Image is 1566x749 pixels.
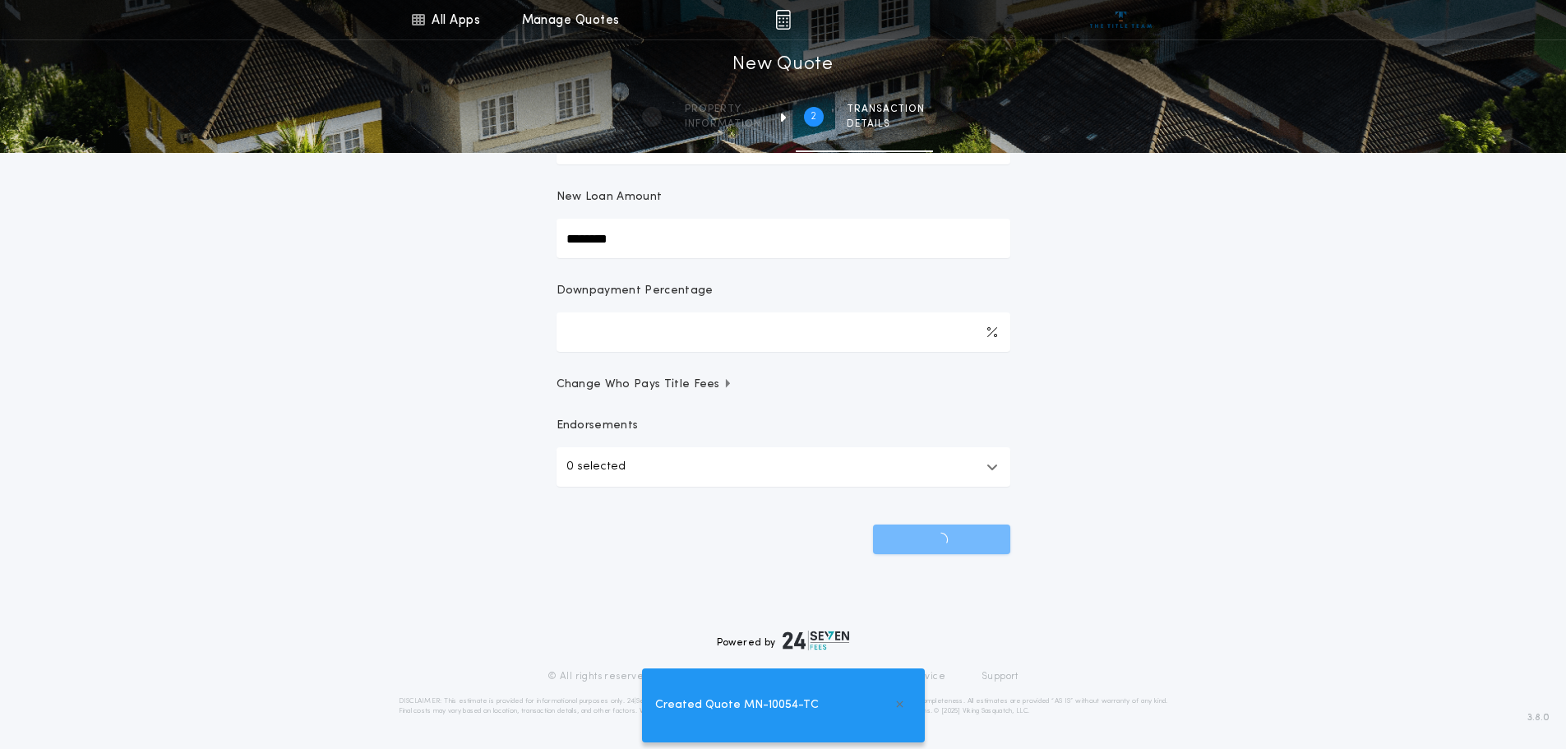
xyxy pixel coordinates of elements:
h2: 2 [811,110,816,123]
p: 0 selected [566,457,626,477]
input: Downpayment Percentage [557,312,1010,352]
h1: New Quote [732,52,833,78]
input: New Loan Amount [557,219,1010,258]
span: Created Quote MN-10054-TC [655,696,819,714]
span: Change Who Pays Title Fees [557,377,733,393]
div: Powered by [717,631,850,650]
span: information [685,118,761,131]
p: New Loan Amount [557,189,663,206]
span: details [847,118,925,131]
p: Endorsements [557,418,1010,434]
img: img [775,10,791,30]
button: Change Who Pays Title Fees [557,377,1010,393]
span: Transaction [847,103,925,116]
span: Property [685,103,761,116]
button: 0 selected [557,447,1010,487]
img: logo [783,631,850,650]
p: Downpayment Percentage [557,283,714,299]
img: vs-icon [1090,12,1152,28]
